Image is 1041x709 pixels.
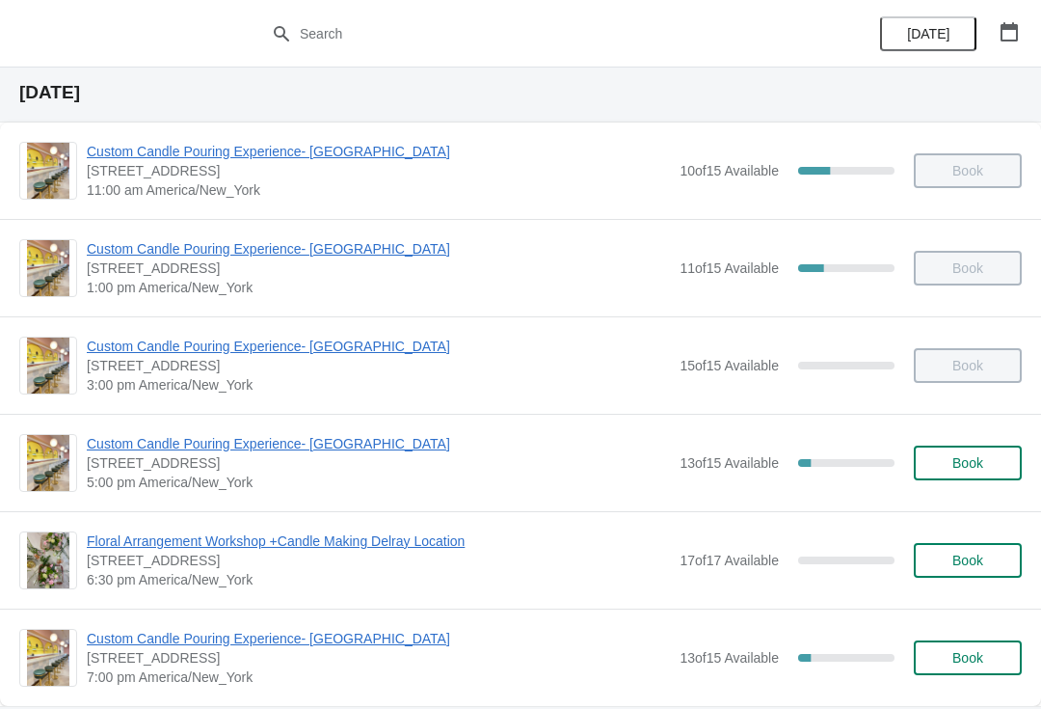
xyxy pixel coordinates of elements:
[27,143,69,199] img: Custom Candle Pouring Experience- Delray Beach | 415 East Atlantic Avenue, Delray Beach, FL, USA ...
[27,240,69,296] img: Custom Candle Pouring Experience- Delray Beach | 415 East Atlantic Avenue, Delray Beach, FL, USA ...
[87,142,670,161] span: Custom Candle Pouring Experience- [GEOGRAPHIC_DATA]
[27,338,69,394] img: Custom Candle Pouring Experience- Delray Beach | 415 East Atlantic Avenue, Delray Beach, FL, USA ...
[914,641,1022,675] button: Book
[87,434,670,453] span: Custom Candle Pouring Experience- [GEOGRAPHIC_DATA]
[914,543,1022,578] button: Book
[87,375,670,395] span: 3:00 pm America/New_York
[87,570,670,589] span: 6:30 pm America/New_York
[87,161,670,180] span: [STREET_ADDRESS]
[87,629,670,648] span: Custom Candle Pouring Experience- [GEOGRAPHIC_DATA]
[952,455,983,471] span: Book
[87,180,670,200] span: 11:00 am America/New_York
[87,551,670,570] span: [STREET_ADDRESS]
[27,532,69,588] img: Floral Arrangement Workshop +Candle Making Delray Location | 415 East Atlantic Avenue, Delray Bea...
[87,668,670,687] span: 7:00 pm America/New_York
[19,83,1022,102] h2: [DATE]
[680,455,779,471] span: 13 of 15 Available
[87,473,670,492] span: 5:00 pm America/New_York
[680,163,779,178] span: 10 of 15 Available
[27,435,69,491] img: Custom Candle Pouring Experience- Delray Beach | 415 East Atlantic Avenue, Delray Beach, FL, USA ...
[680,260,779,276] span: 11 of 15 Available
[87,239,670,259] span: Custom Candle Pouring Experience- [GEOGRAPHIC_DATA]
[299,16,781,51] input: Search
[952,650,983,666] span: Book
[87,356,670,375] span: [STREET_ADDRESS]
[680,358,779,373] span: 15 of 15 Available
[680,553,779,568] span: 17 of 17 Available
[87,337,670,356] span: Custom Candle Pouring Experience- [GEOGRAPHIC_DATA]
[27,630,69,686] img: Custom Candle Pouring Experience- Delray Beach | 415 East Atlantic Avenue, Delray Beach, FL, USA ...
[87,453,670,473] span: [STREET_ADDRESS]
[914,446,1022,480] button: Book
[87,532,670,551] span: Floral Arrangement Workshop +Candle Making Delray Location
[952,553,983,568] span: Book
[880,16,976,51] button: [DATE]
[87,278,670,297] span: 1:00 pm America/New_York
[907,26,949,41] span: [DATE]
[87,259,670,278] span: [STREET_ADDRESS]
[87,648,670,668] span: [STREET_ADDRESS]
[680,650,779,666] span: 13 of 15 Available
